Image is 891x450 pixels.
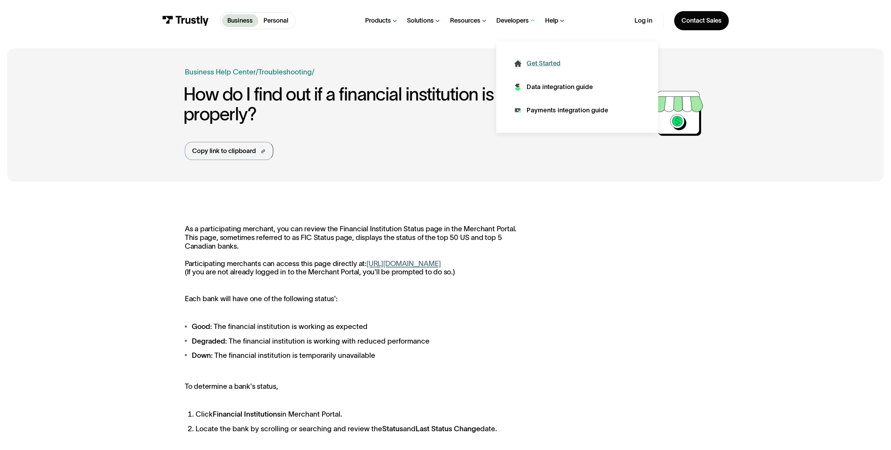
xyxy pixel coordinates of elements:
[256,66,258,77] div: /
[365,17,391,25] div: Products
[366,259,441,267] a: [URL][DOMAIN_NAME]
[227,16,253,25] p: Business
[634,17,652,25] a: Log in
[496,41,658,133] nav: Developers
[674,11,728,30] a: Contact Sales
[185,336,520,346] li: : The financial institution is working with reduced performance
[496,17,529,25] div: Developers
[192,351,211,359] strong: Down
[681,17,722,25] div: Contact Sales
[527,83,593,92] div: Data integration guide
[185,66,256,77] a: Business Help Center
[382,425,403,433] strong: Status
[185,382,520,391] p: To determine a bank's status,
[185,350,520,361] li: : The financial institution is temporarily unavailable
[545,17,558,25] div: Help
[162,16,209,25] img: Trustly Logo
[527,59,560,68] div: Get Started
[258,14,294,27] a: Personal
[312,66,314,77] div: /
[185,142,273,160] a: Copy link to clipboard
[222,14,258,27] a: Business
[196,423,520,434] li: Locate the bank by scrolling or searching and review the and date.
[213,410,281,418] strong: Financial Institutions
[183,85,650,124] h1: How do I find out if a financial institution is up and running properly?
[527,106,608,115] div: Payments integration guide
[185,295,520,303] p: Each bank will have one of the following status':
[192,337,225,345] strong: Degraded
[196,409,520,419] li: Click in Merchant Portal.
[192,322,210,330] strong: Good
[450,17,480,25] div: Resources
[263,16,288,25] p: Personal
[185,321,520,332] li: : The financial institution is working as expected
[185,225,520,276] p: As a participating merchant, you can review the Financial Institution Status page in the Merchant...
[514,83,593,92] a: Data integration guide
[407,17,434,25] div: Solutions
[514,106,608,115] a: Payments integration guide
[258,68,312,76] a: Troubleshooting
[192,146,256,156] div: Copy link to clipboard
[514,59,560,68] a: Get Started
[416,425,480,433] strong: Last Status Change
